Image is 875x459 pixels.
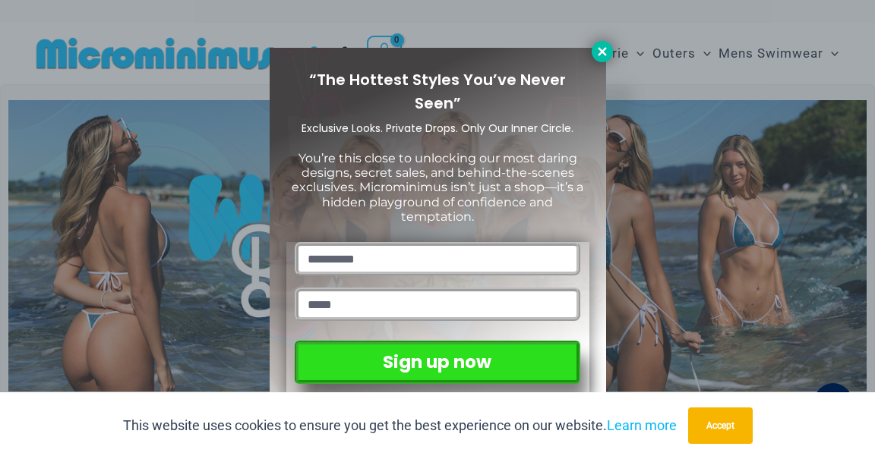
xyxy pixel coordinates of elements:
button: Close [592,41,613,62]
button: Sign up now [295,341,580,384]
span: “The Hottest Styles You’ve Never Seen” [309,69,566,114]
span: You’re this close to unlocking our most daring designs, secret sales, and behind-the-scenes exclu... [292,151,583,224]
button: Accept [688,407,753,444]
a: Learn more [607,417,677,433]
p: This website uses cookies to ensure you get the best experience on our website. [123,414,677,437]
span: Exclusive Looks. Private Drops. Only Our Inner Circle. [302,121,573,136]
